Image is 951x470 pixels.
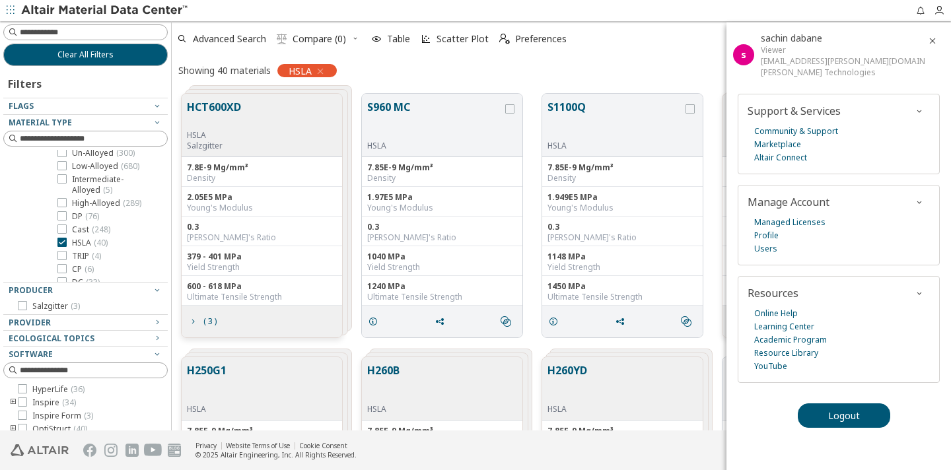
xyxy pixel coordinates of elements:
[367,192,517,203] div: 1.97E5 MPa
[85,211,99,222] span: ( 76 )
[754,229,779,242] a: Profile
[367,141,503,151] div: HSLA
[11,444,69,456] img: Altair Engineering
[187,262,337,273] div: Yield Strength
[367,203,517,213] div: Young's Modulus
[3,315,168,331] button: Provider
[547,192,697,203] div: 1.949E5 MPa
[367,362,400,404] button: H260B
[754,333,827,347] a: Academic Program
[187,162,337,173] div: 7.8E-9 Mg/mm³
[121,160,139,172] span: ( 680 )
[547,162,697,173] div: 7.85E-9 Mg/mm³
[748,195,829,209] span: Manage Account
[9,285,53,296] span: Producer
[547,99,683,141] button: S1100Q
[299,441,347,450] a: Cookie Consent
[547,426,697,436] div: 7.85E-9 Mg/mm³
[195,441,217,450] a: Privacy
[103,184,112,195] span: ( 5 )
[72,148,135,158] span: Un-Alloyed
[387,34,410,44] span: Table
[3,347,168,362] button: Software
[367,252,517,262] div: 1040 MPa
[123,197,141,209] span: ( 289 )
[182,308,223,335] button: ( 3 )
[32,411,93,421] span: Inspire Form
[3,44,168,66] button: Clear All Filters
[761,32,822,44] span: sachin dabane
[609,308,637,335] button: Share
[72,211,99,222] span: DP
[195,450,357,459] div: © 2025 Altair Engineering, Inc. All Rights Reserved.
[187,141,241,151] p: Salzgitter
[57,50,114,60] span: Clear All Filters
[741,48,746,61] span: s
[293,34,346,44] span: Compare (0)
[187,252,337,262] div: 379 - 401 MPa
[748,286,798,300] span: Resources
[367,99,503,141] button: S960 MC
[73,423,87,434] span: ( 40 )
[3,115,168,131] button: Material Type
[92,224,110,235] span: ( 248 )
[32,301,80,312] span: Salzgitter
[32,384,85,395] span: HyperLife
[367,281,517,292] div: 1240 MPa
[32,424,87,434] span: OptiStruct
[84,410,93,421] span: ( 3 )
[3,283,168,298] button: Producer
[362,308,390,335] button: Details
[116,147,135,158] span: ( 300 )
[547,362,587,404] button: H260YD
[193,34,266,44] span: Advanced Search
[547,232,697,243] div: [PERSON_NAME]'s Ratio
[9,333,94,344] span: Ecological Topics
[515,34,567,44] span: Preferences
[187,173,337,184] div: Density
[187,99,241,130] button: HCT600XD
[178,64,271,77] div: Showing 40 materials
[547,173,697,184] div: Density
[367,426,517,436] div: 7.85E-9 Mg/mm³
[187,232,337,243] div: [PERSON_NAME]'s Ratio
[367,232,517,243] div: [PERSON_NAME]'s Ratio
[21,4,190,17] img: Altair Material Data Center
[203,318,217,325] span: ( 3 )
[72,224,110,235] span: Cast
[9,397,18,408] i: toogle group
[748,104,841,118] span: Support & Services
[547,141,683,151] div: HSLA
[798,403,890,428] button: Logout
[3,66,48,98] div: Filters
[367,292,517,302] div: Ultimate Tensile Strength
[761,67,925,78] div: [PERSON_NAME] Technologies
[547,203,697,213] div: Young's Modulus
[547,252,697,262] div: 1148 MPa
[62,397,76,408] span: ( 34 )
[761,44,925,55] div: Viewer
[9,100,34,112] span: Flags
[72,174,162,195] span: Intermediate-Alloyed
[72,161,139,172] span: Low-Alloyed
[72,251,101,261] span: TRIP
[71,300,80,312] span: ( 3 )
[277,34,287,44] i: 
[94,237,108,248] span: ( 40 )
[547,222,697,232] div: 0.3
[3,331,168,347] button: Ecological Topics
[367,222,517,232] div: 0.3
[754,360,787,373] a: YouTube
[754,307,798,320] a: Online Help
[9,424,18,434] i: toogle group
[9,317,51,328] span: Provider
[3,98,168,114] button: Flags
[542,308,570,335] button: Details
[754,216,826,229] a: Managed Licenses
[754,125,838,138] a: Community & Support
[187,292,337,302] div: Ultimate Tensile Strength
[187,404,227,415] div: HSLA
[72,264,94,275] span: CP
[187,222,337,232] div: 0.3
[187,203,337,213] div: Young's Modulus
